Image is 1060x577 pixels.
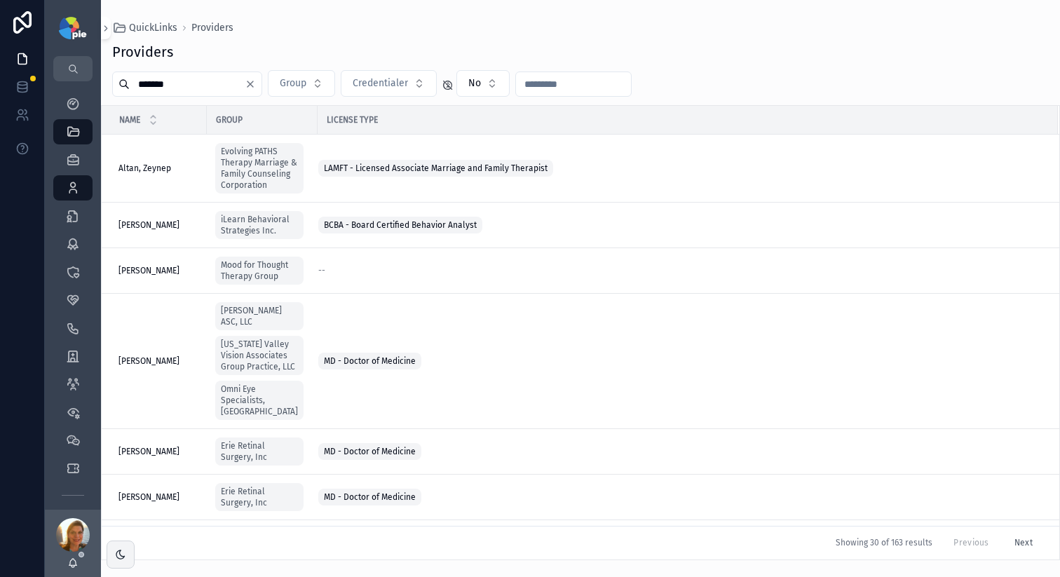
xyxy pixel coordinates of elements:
[268,70,335,97] button: Select Button
[215,143,304,194] a: Evolving PATHS Therapy Marriage & Family Counseling Corporation
[118,219,179,231] span: [PERSON_NAME]
[221,259,298,282] span: Mood for Thought Therapy Group
[215,480,309,514] a: Erie Retinal Surgery, Inc
[118,265,179,276] span: [PERSON_NAME]
[118,355,198,367] a: [PERSON_NAME]
[221,146,298,191] span: Evolving PATHS Therapy Marriage & Family Counseling Corporation
[215,299,309,423] a: [PERSON_NAME] ASC, LLC[US_STATE] Valley Vision Associates Group Practice, LLCOmni Eye Specialists...
[119,114,140,125] span: Name
[318,486,1041,508] a: MD - Doctor of Medicine
[318,265,325,276] span: --
[221,440,298,463] span: Erie Retinal Surgery, Inc
[324,355,416,367] span: MD - Doctor of Medicine
[215,140,309,196] a: Evolving PATHS Therapy Marriage & Family Counseling Corporation
[221,486,298,508] span: Erie Retinal Surgery, Inc
[324,219,477,231] span: BCBA - Board Certified Behavior Analyst
[216,114,243,125] span: Group
[1005,532,1042,554] button: Next
[221,339,298,372] span: [US_STATE] Valley Vision Associates Group Practice, LLC
[118,491,198,503] a: [PERSON_NAME]
[456,70,510,97] button: Select Button
[836,538,932,549] span: Showing 30 of 163 results
[215,254,309,287] a: Mood for Thought Therapy Group
[221,305,298,327] span: [PERSON_NAME] ASC, LLC
[324,446,416,457] span: MD - Doctor of Medicine
[59,17,86,39] img: App logo
[112,21,177,35] a: QuickLinks
[468,76,481,90] span: No
[245,79,261,90] button: Clear
[221,214,298,236] span: iLearn Behavioral Strategies Inc.
[215,437,304,466] a: Erie Retinal Surgery, Inc
[318,265,1041,276] a: --
[118,446,179,457] span: [PERSON_NAME]
[324,163,548,174] span: LAMFT - Licensed Associate Marriage and Family Therapist
[318,350,1041,372] a: MD - Doctor of Medicine
[45,81,101,510] div: scrollable content
[118,491,179,503] span: [PERSON_NAME]
[118,163,171,174] span: Altan, Zeynep
[118,265,198,276] a: [PERSON_NAME]
[318,157,1041,179] a: LAMFT - Licensed Associate Marriage and Family Therapist
[118,219,198,231] a: [PERSON_NAME]
[327,114,378,125] span: License Type
[341,70,437,97] button: Select Button
[318,214,1041,236] a: BCBA - Board Certified Behavior Analyst
[215,257,304,285] a: Mood for Thought Therapy Group
[118,163,198,174] a: Altan, Zeynep
[118,446,198,457] a: [PERSON_NAME]
[324,491,416,503] span: MD - Doctor of Medicine
[221,383,298,417] span: Omni Eye Specialists, [GEOGRAPHIC_DATA]
[215,483,304,511] a: Erie Retinal Surgery, Inc
[118,355,179,367] span: [PERSON_NAME]
[215,435,309,468] a: Erie Retinal Surgery, Inc
[191,21,233,35] a: Providers
[215,211,304,239] a: iLearn Behavioral Strategies Inc.
[215,208,309,242] a: iLearn Behavioral Strategies Inc.
[215,336,304,375] a: [US_STATE] Valley Vision Associates Group Practice, LLC
[215,381,304,420] a: Omni Eye Specialists, [GEOGRAPHIC_DATA]
[353,76,408,90] span: Credentialer
[112,42,173,62] h1: Providers
[318,440,1041,463] a: MD - Doctor of Medicine
[215,302,304,330] a: [PERSON_NAME] ASC, LLC
[129,21,177,35] span: QuickLinks
[280,76,306,90] span: Group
